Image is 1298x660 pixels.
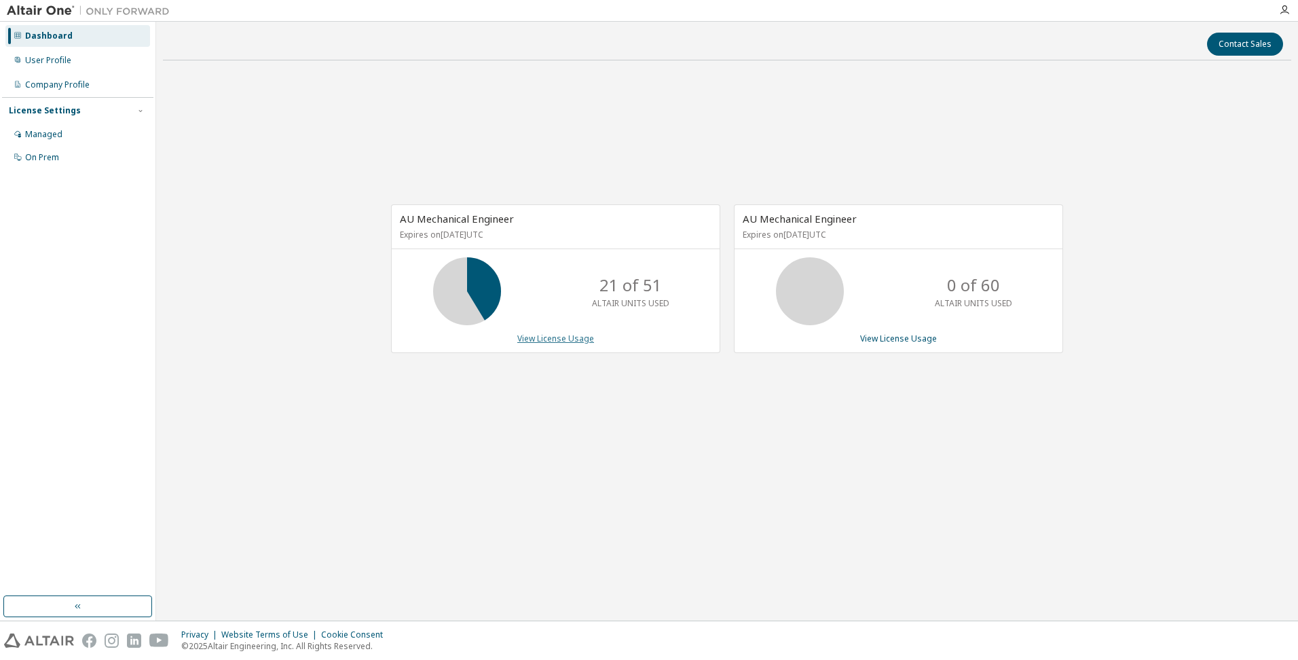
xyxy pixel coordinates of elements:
[105,634,119,648] img: instagram.svg
[517,333,594,344] a: View License Usage
[25,55,71,66] div: User Profile
[1207,33,1283,56] button: Contact Sales
[743,212,857,225] span: AU Mechanical Engineer
[860,333,937,344] a: View License Usage
[743,229,1051,240] p: Expires on [DATE] UTC
[7,4,177,18] img: Altair One
[9,105,81,116] div: License Settings
[592,297,669,309] p: ALTAIR UNITS USED
[25,129,62,140] div: Managed
[181,640,391,652] p: © 2025 Altair Engineering, Inc. All Rights Reserved.
[127,634,141,648] img: linkedin.svg
[149,634,169,648] img: youtube.svg
[599,274,662,297] p: 21 of 51
[82,634,96,648] img: facebook.svg
[4,634,74,648] img: altair_logo.svg
[321,629,391,640] div: Cookie Consent
[181,629,221,640] div: Privacy
[400,229,708,240] p: Expires on [DATE] UTC
[25,79,90,90] div: Company Profile
[25,31,73,41] div: Dashboard
[221,629,321,640] div: Website Terms of Use
[25,152,59,163] div: On Prem
[935,297,1012,309] p: ALTAIR UNITS USED
[400,212,514,225] span: AU Mechanical Engineer
[947,274,1000,297] p: 0 of 60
